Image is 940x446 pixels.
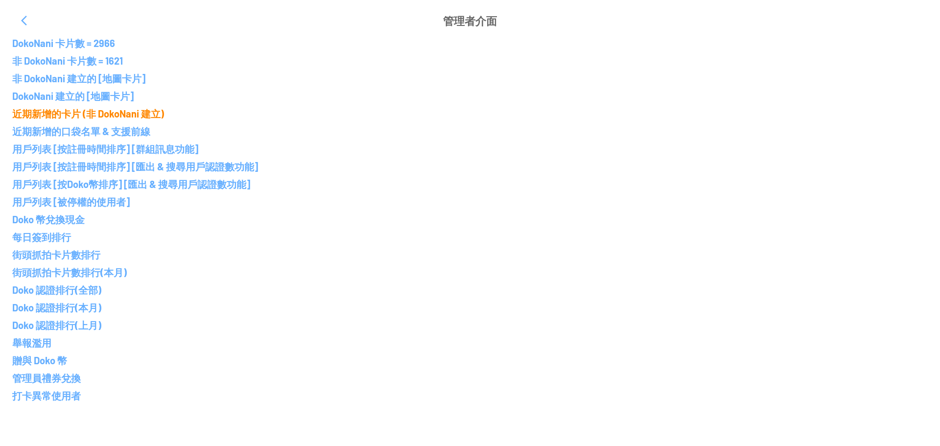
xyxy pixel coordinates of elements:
[12,302,928,313] p: Doko 認證排行(本月)
[12,90,928,102] p: DokoNani 建立的 [地圖卡片]
[12,196,928,208] p: 用戶列表 [被停權的使用者]
[12,161,928,172] p: 用戶列表 [按註冊時間排序] [匯出 & 搜尋用戶認證數功能]
[12,319,928,331] p: Doko 認證排行(上月)
[12,284,928,296] p: Doko 認證排行(全部)
[12,266,928,278] p: 街頭抓拍卡片數排行(本月)
[12,213,928,225] p: Doko 幣兌換現金
[12,372,928,384] p: 管理員禮券兌換
[12,354,928,366] p: 贈與 Doko 幣
[12,72,928,84] p: 非 DokoNani 建立的 [地圖卡片]
[443,9,497,32] p: 管理者介面
[12,337,928,349] p: 舉報濫用
[12,231,928,243] p: 每日簽到排行
[12,143,928,155] p: 用戶列表 [按註冊時間排序] [群組訊息功能]
[12,249,928,260] p: 街頭抓拍卡片數排行
[12,55,928,67] p: 非 DokoNani 卡片數 = 1621
[12,125,928,137] p: 近期新增的口袋名單 & 支援前線
[12,37,928,49] p: DokoNani 卡片數 = 2966
[12,178,928,190] p: 用戶列表 [按Doko幣排序] [匯出 & 搜尋用戶認證數功能]
[12,108,928,119] p: 近期新增的卡片 (非 DokoNani 建立)
[12,390,928,401] p: 打卡異常使用者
